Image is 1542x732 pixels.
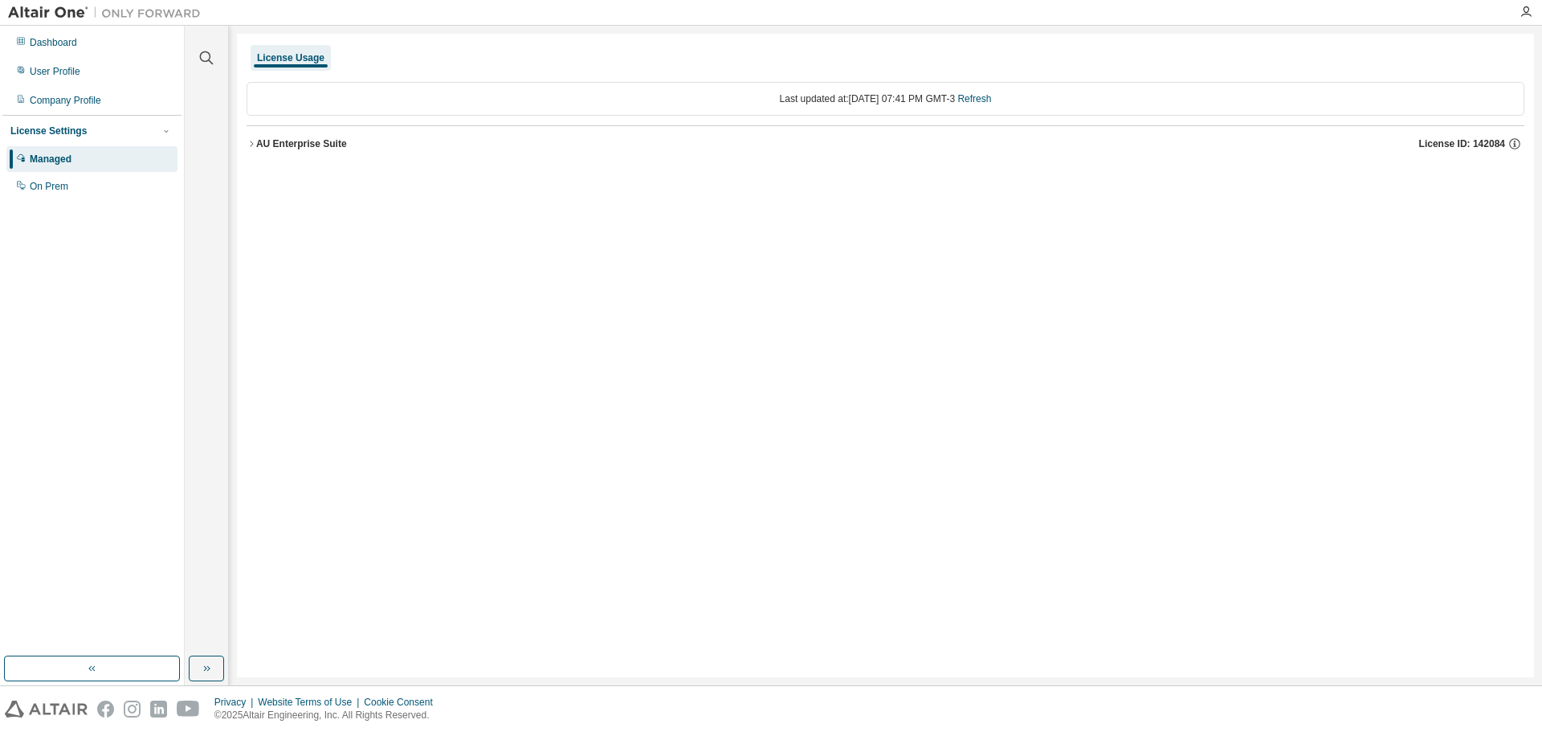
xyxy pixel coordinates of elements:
[30,36,77,49] div: Dashboard
[10,125,87,137] div: License Settings
[256,137,347,150] div: AU Enterprise Suite
[1419,137,1505,150] span: License ID: 142084
[258,696,364,709] div: Website Terms of Use
[150,701,167,718] img: linkedin.svg
[247,126,1524,162] button: AU Enterprise SuiteLicense ID: 142084
[97,701,114,718] img: facebook.svg
[30,180,68,193] div: On Prem
[364,696,442,709] div: Cookie Consent
[30,94,101,107] div: Company Profile
[5,701,88,718] img: altair_logo.svg
[257,51,324,64] div: License Usage
[30,65,80,78] div: User Profile
[30,153,71,166] div: Managed
[957,93,991,104] a: Refresh
[124,701,141,718] img: instagram.svg
[214,696,258,709] div: Privacy
[247,82,1524,116] div: Last updated at: [DATE] 07:41 PM GMT-3
[177,701,200,718] img: youtube.svg
[214,709,443,722] p: © 2025 Altair Engineering, Inc. All Rights Reserved.
[8,5,209,21] img: Altair One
